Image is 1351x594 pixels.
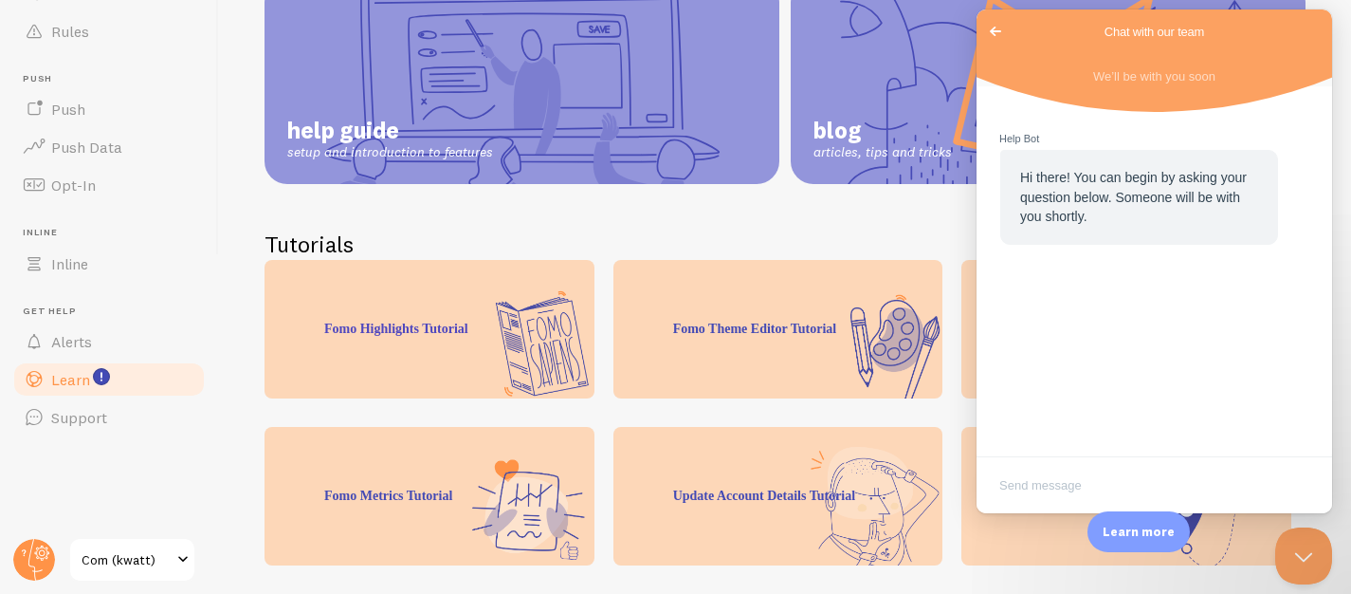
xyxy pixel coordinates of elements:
a: Inline [11,245,207,283]
span: blog [813,116,952,144]
p: Learn more [1103,523,1175,541]
a: Support [11,399,207,436]
span: setup and introduction to features [287,144,493,161]
span: Chat with our team [128,13,228,32]
span: Inline [23,227,207,239]
span: Rules [51,22,89,41]
iframe: Help Scout Beacon - Close [1275,528,1332,585]
div: Chat message [23,121,333,235]
div: Page Rules Tutorial [961,427,1291,566]
section: Live Chat [23,121,333,235]
span: Alerts [51,332,92,351]
div: Fomo Highlights Tutorial [265,260,594,399]
span: Push Data [51,138,122,157]
div: Fomo Theme Editor Tutorial [613,260,943,399]
span: Go back [8,10,30,33]
span: Push [51,100,85,119]
iframe: Help Scout Beacon - Live Chat, Contact Form, and Knowledge Base [977,9,1332,513]
div: Interactive Fomo Demo [961,260,1291,399]
span: We’ll be with you soon [117,60,239,74]
span: Push [23,73,207,85]
div: Learn more [1087,511,1190,552]
span: Opt-In [51,176,96,195]
a: Rules [11,12,207,50]
a: Opt-In [11,166,207,204]
div: Fomo Metrics Tutorial [265,427,594,566]
a: Alerts [11,323,207,361]
svg: <p>Watch New Feature Tutorials!</p> [93,368,110,385]
span: Hi there! You can begin by asking your question below. Someone will be with you shortly. [44,160,270,214]
span: Inline [51,254,88,273]
span: Get Help [23,306,207,318]
span: Learn [51,370,90,389]
span: help guide [287,116,493,144]
a: Push Data [11,128,207,166]
h2: Tutorials [265,230,1305,259]
a: Learn [11,361,207,399]
a: Push [11,90,207,128]
span: Help Bot [23,121,333,139]
div: Update Account Details Tutorial [613,427,943,566]
span: Support [51,408,107,427]
span: articles, tips and tricks [813,144,952,161]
